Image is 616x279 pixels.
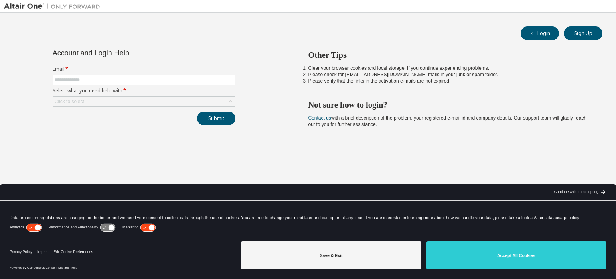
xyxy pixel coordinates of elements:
h2: Not sure how to login? [308,100,588,110]
li: Please verify that the links in the activation e-mails are not expired. [308,78,588,84]
label: Select what you need help with [53,88,235,94]
img: Altair One [4,2,104,10]
div: Click to select [55,98,84,105]
button: Login [521,26,559,40]
li: Please check for [EMAIL_ADDRESS][DOMAIN_NAME] mails in your junk or spam folder. [308,71,588,78]
label: Email [53,66,235,72]
span: with a brief description of the problem, your registered e-mail id and company details. Our suppo... [308,115,587,127]
button: Submit [197,112,235,125]
h2: Other Tips [308,50,588,60]
a: Contact us [308,115,331,121]
div: Click to select [53,97,235,106]
li: Clear your browser cookies and local storage, if you continue experiencing problems. [308,65,588,71]
div: Account and Login Help [53,50,199,56]
button: Sign Up [564,26,602,40]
